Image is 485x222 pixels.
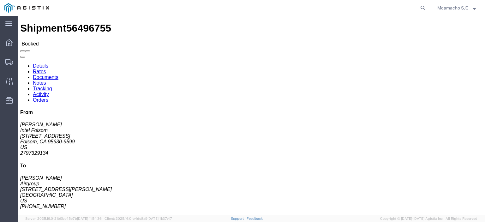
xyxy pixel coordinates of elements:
[147,217,172,220] span: [DATE] 11:37:47
[77,217,102,220] span: [DATE] 11:54:36
[105,217,172,220] span: Client: 2025.16.0-b4dc8a9
[437,4,476,12] button: Mcamacho SJC
[18,16,485,215] iframe: FS Legacy Container
[437,4,469,11] span: Mcamacho SJC
[25,217,102,220] span: Server: 2025.16.0-21b0bc45e7b
[4,3,49,13] img: logo
[247,217,263,220] a: Feedback
[231,217,247,220] a: Support
[380,216,477,221] span: Copyright © [DATE]-[DATE] Agistix Inc., All Rights Reserved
